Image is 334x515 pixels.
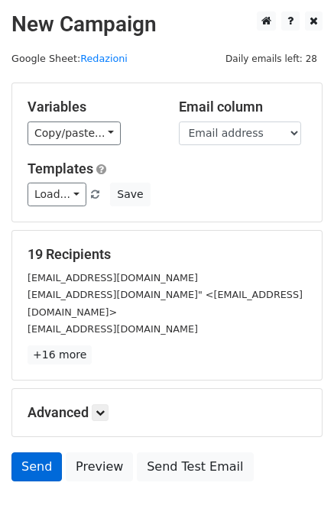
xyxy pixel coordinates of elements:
[28,272,198,283] small: [EMAIL_ADDRESS][DOMAIN_NAME]
[258,442,334,515] iframe: Chat Widget
[11,11,323,37] h2: New Campaign
[28,246,306,263] h5: 19 Recipients
[80,53,128,64] a: Redazioni
[28,404,306,421] h5: Advanced
[28,121,121,145] a: Copy/paste...
[28,160,93,177] a: Templates
[28,99,156,115] h5: Variables
[11,452,62,481] a: Send
[137,452,253,481] a: Send Test Email
[11,53,128,64] small: Google Sheet:
[28,183,86,206] a: Load...
[179,99,307,115] h5: Email column
[110,183,150,206] button: Save
[28,289,303,318] small: [EMAIL_ADDRESS][DOMAIN_NAME]" <[EMAIL_ADDRESS][DOMAIN_NAME]>
[28,323,198,335] small: [EMAIL_ADDRESS][DOMAIN_NAME]
[258,442,334,515] div: Widget chat
[220,53,323,64] a: Daily emails left: 28
[28,345,92,364] a: +16 more
[220,50,323,67] span: Daily emails left: 28
[66,452,133,481] a: Preview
